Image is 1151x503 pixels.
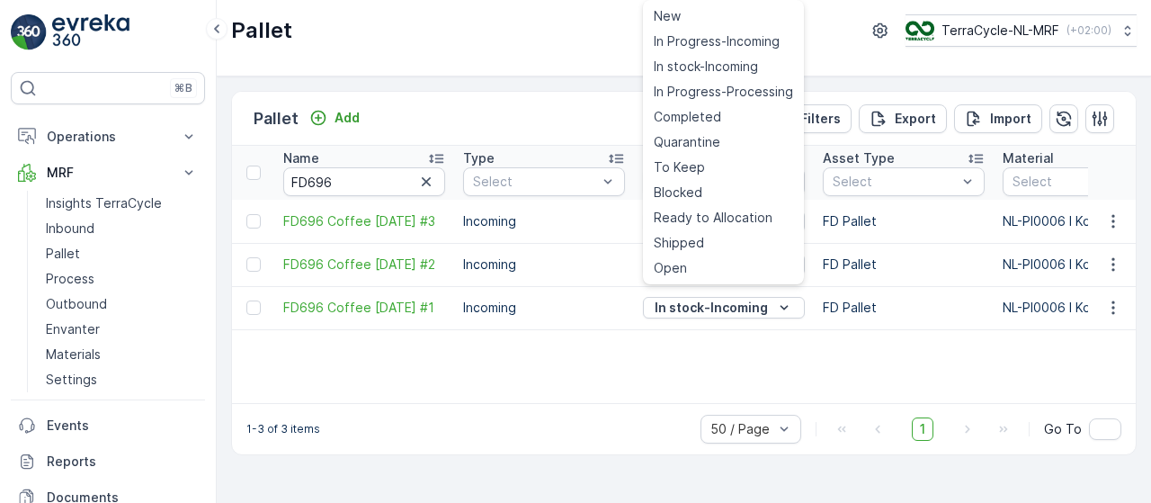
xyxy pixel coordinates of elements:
[283,212,445,230] a: FD696 Coffee 24.07.25 #3
[46,270,94,288] p: Process
[39,266,205,292] a: Process
[283,256,445,274] span: FD696 Coffee [DATE] #2
[47,164,169,182] p: MRF
[46,320,100,338] p: Envanter
[46,346,101,364] p: Materials
[895,110,936,128] p: Export
[246,422,320,436] p: 1-3 of 3 items
[246,301,261,315] div: Toggle Row Selected
[654,32,780,50] span: In Progress-Incoming
[47,128,169,146] p: Operations
[46,194,162,212] p: Insights TerraCycle
[302,107,367,129] button: Add
[654,209,772,227] span: Ready to Allocation
[231,16,292,45] p: Pallet
[11,14,47,50] img: logo
[654,184,702,202] span: Blocked
[46,220,94,238] p: Inbound
[39,342,205,367] a: Materials
[283,149,319,167] p: Name
[833,173,957,191] p: Select
[283,299,445,317] a: FD696 Coffee 24.07.25 #1
[814,286,994,329] td: FD Pallet
[954,104,1042,133] button: Import
[654,108,721,126] span: Completed
[11,155,205,191] button: MRF
[454,286,634,329] td: Incoming
[39,367,205,392] a: Settings
[39,241,205,266] a: Pallet
[39,317,205,342] a: Envanter
[283,256,445,274] a: FD696 Coffee 24.07.25 #2
[47,453,198,471] p: Reports
[11,119,205,155] button: Operations
[463,149,495,167] p: Type
[823,149,895,167] p: Asset Type
[990,110,1031,128] p: Import
[654,259,687,277] span: Open
[46,295,107,313] p: Outbound
[46,371,97,389] p: Settings
[654,83,793,101] span: In Progress-Processing
[654,234,704,252] span: Shipped
[39,191,205,216] a: Insights TerraCycle
[283,212,445,230] span: FD696 Coffee [DATE] #3
[1066,23,1111,38] p: ( +02:00 )
[941,22,1059,40] p: TerraCycle-NL-MRF
[814,243,994,286] td: FD Pallet
[454,200,634,243] td: Incoming
[454,243,634,286] td: Incoming
[246,214,261,229] div: Toggle Row Selected
[283,167,445,196] input: Search
[906,14,1137,47] button: TerraCycle-NL-MRF(+02:00)
[11,408,205,444] a: Events
[254,106,299,131] p: Pallet
[654,58,758,76] span: In stock-Incoming
[283,299,445,317] span: FD696 Coffee [DATE] #1
[859,104,947,133] button: Export
[39,216,205,241] a: Inbound
[246,257,261,272] div: Toggle Row Selected
[473,173,597,191] p: Select
[47,417,198,435] p: Events
[335,109,360,127] p: Add
[655,299,768,317] p: In stock-Incoming
[654,133,720,151] span: Quarantine
[46,245,80,263] p: Pallet
[654,7,681,25] span: New
[39,292,205,317] a: Outbound
[814,200,994,243] td: FD Pallet
[912,418,933,441] span: 1
[52,14,129,50] img: logo_light-DOdMpM7g.png
[643,297,805,319] button: In stock-Incoming
[654,158,705,176] span: To Keep
[1003,149,1054,167] p: Material
[1044,420,1082,438] span: Go To
[174,81,192,95] p: ⌘B
[1013,173,1139,191] p: Select
[11,444,205,480] a: Reports
[906,21,934,40] img: TC_v739CUj.png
